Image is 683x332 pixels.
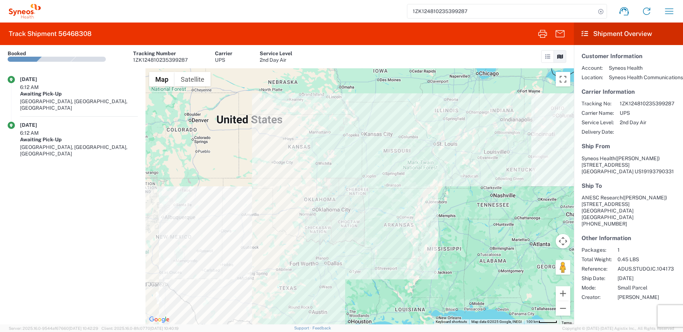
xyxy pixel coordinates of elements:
div: UPS [215,57,232,63]
div: 1ZK124810235399287 [133,57,188,63]
a: Terms [562,321,572,325]
span: Packages: [582,247,612,253]
button: Map Scale: 100 km per 47 pixels [524,319,559,324]
span: 1ZK124810235399287 [620,100,674,107]
span: Mode: [582,284,612,291]
h5: Ship From [582,143,675,150]
span: ADUS.STUDO.IC.104173 [618,266,674,272]
h2: Track Shipment 56468308 [9,29,92,38]
div: Carrier [215,50,232,57]
span: ([PERSON_NAME]) [623,195,667,201]
span: Account: [582,65,603,71]
button: Show street map [149,72,175,86]
button: Zoom out [556,301,570,316]
span: [DATE] 10:40:19 [150,326,179,331]
div: [DATE] [20,76,56,82]
span: 19193790331 [642,169,674,174]
span: Small Parcel [618,284,674,291]
button: Zoom in [556,286,570,301]
button: Drag Pegman onto the map to open Street View [556,260,570,275]
span: Syneos Health [582,155,615,161]
span: 2nd Day Air [620,119,674,126]
span: Carrier Name: [582,110,614,116]
div: 6:12 AM [20,130,56,136]
button: Toggle fullscreen view [556,72,570,86]
input: Shipment, tracking or reference number [407,4,596,18]
span: ANESC Research [STREET_ADDRESS] [582,195,667,207]
span: Location: [582,74,603,81]
button: Map camera controls [556,234,570,248]
span: Reference: [582,266,612,272]
span: [DATE] 10:42:29 [69,326,98,331]
span: Client: 2025.16.0-8fc0770 [101,326,179,331]
div: [DATE] [20,122,56,128]
a: Support [294,326,312,330]
div: Awaiting Pick-Up [20,136,138,143]
a: Open this area in Google Maps (opens a new window) [147,315,171,324]
button: Show satellite imagery [175,72,211,86]
div: Awaiting Pick-Up [20,90,138,97]
span: [DATE] [618,275,674,282]
a: Feedback [312,326,331,330]
span: Server: 2025.16.0-9544af67660 [9,326,98,331]
div: [GEOGRAPHIC_DATA], [GEOGRAPHIC_DATA], [GEOGRAPHIC_DATA] [20,144,138,157]
div: Booked [8,50,26,57]
span: [STREET_ADDRESS] [582,162,630,168]
span: Total Weight: [582,256,612,263]
span: Delivery Date: [582,129,614,135]
span: [PERSON_NAME] [618,294,674,300]
div: Tracking Number [133,50,188,57]
span: [PHONE_NUMBER] [582,221,627,227]
button: Keyboard shortcuts [436,319,467,324]
img: Google [147,315,171,324]
span: Tracking No: [582,100,614,107]
address: [GEOGRAPHIC_DATA] [GEOGRAPHIC_DATA] [582,194,675,227]
div: [GEOGRAPHIC_DATA], [GEOGRAPHIC_DATA], [GEOGRAPHIC_DATA] [20,98,138,111]
span: UPS [620,110,674,116]
span: 100 km [526,320,539,324]
h5: Other Information [582,235,675,242]
span: Map data ©2025 Google, INEGI [471,320,522,324]
span: 1 [618,247,674,253]
span: Service Level: [582,119,614,126]
div: 6:12 AM [20,84,56,90]
span: ([PERSON_NAME]) [615,155,660,161]
header: Shipment Overview [574,23,683,45]
div: 2nd Day Air [260,57,292,63]
span: Creator: [582,294,612,300]
span: Copyright © [DATE]-[DATE] Agistix Inc., All Rights Reserved [562,325,674,332]
div: Service Level [260,50,292,57]
span: 0.45 LBS [618,256,674,263]
h5: Carrier Information [582,88,675,95]
span: Ship Date: [582,275,612,282]
h5: Ship To [582,182,675,189]
h5: Customer Information [582,53,675,60]
address: [GEOGRAPHIC_DATA] US [582,155,675,175]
